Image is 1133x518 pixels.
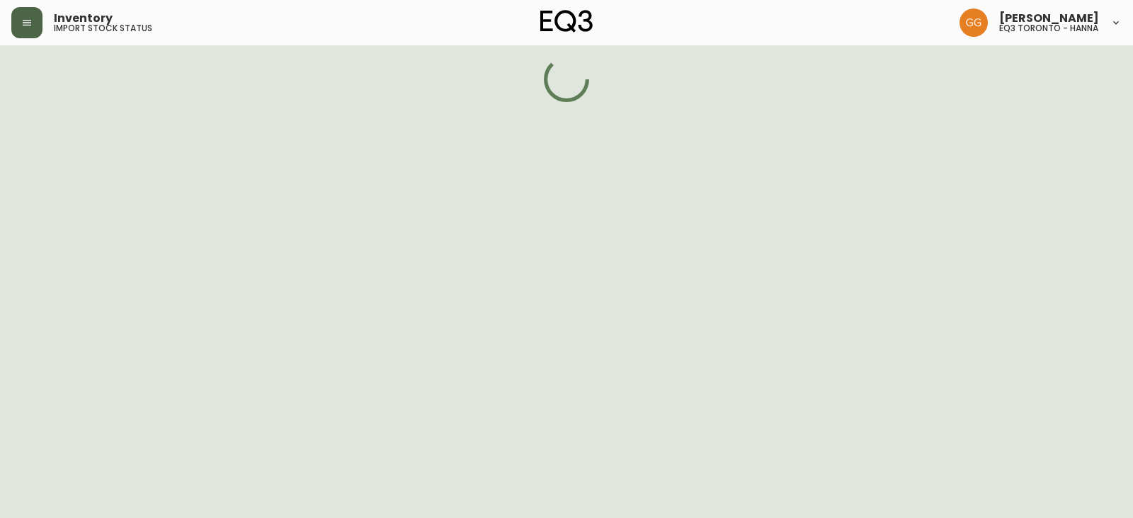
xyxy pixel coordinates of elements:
img: logo [540,10,593,33]
span: Inventory [54,13,113,24]
span: [PERSON_NAME] [999,13,1099,24]
h5: import stock status [54,24,152,33]
h5: eq3 toronto - hanna [999,24,1098,33]
img: dbfc93a9366efef7dcc9a31eef4d00a7 [960,9,988,37]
